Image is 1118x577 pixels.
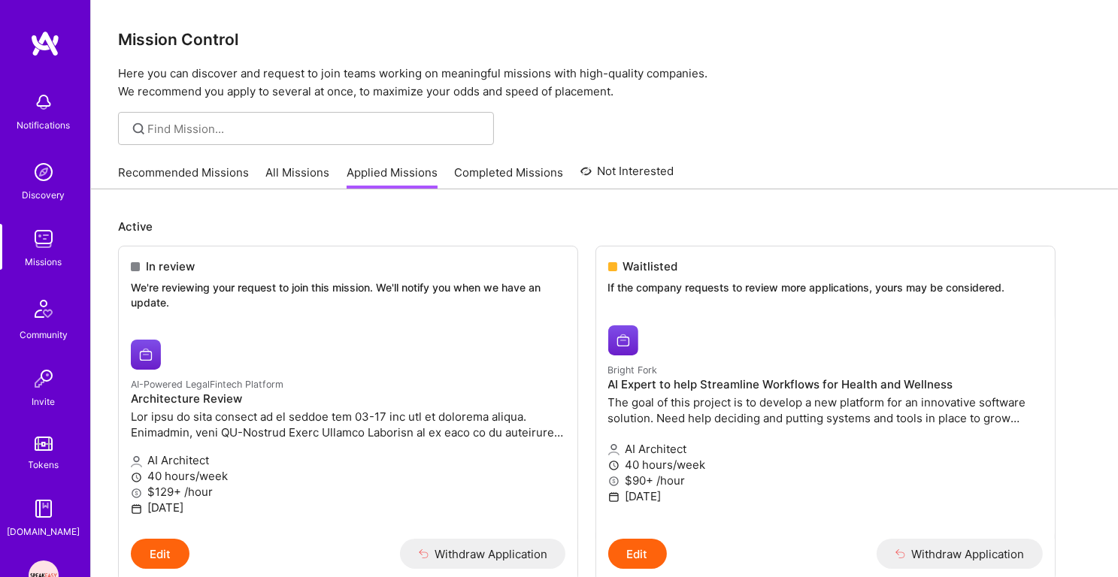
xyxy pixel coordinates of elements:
img: bell [29,87,59,117]
p: [DATE] [131,500,565,515]
img: logo [30,30,60,57]
a: Applied Missions [347,165,438,189]
img: Bright Fork company logo [608,325,638,355]
p: AI Architect [608,441,1043,457]
img: teamwork [29,224,59,254]
i: icon Calendar [608,491,620,503]
a: Not Interested [580,162,674,189]
i: icon Applicant [608,444,620,455]
i: icon Applicant [131,456,142,467]
a: AI-Powered LegalFintech Platform company logoAI-Powered LegalFintech PlatformArchitecture ReviewL... [119,328,577,539]
button: Edit [608,539,667,569]
i: icon Calendar [131,503,142,515]
button: Withdraw Application [400,539,566,569]
img: discovery [29,157,59,187]
div: Missions [26,254,62,270]
img: guide book [29,494,59,524]
div: Notifications [17,117,71,133]
input: Find Mission... [148,121,483,137]
img: tokens [35,437,53,451]
p: $90+ /hour [608,473,1043,488]
h4: AI Expert to help Streamline Workflows for Health and Wellness [608,378,1043,391]
span: Waitlisted [623,258,678,274]
p: The goal of this project is to develop a new platform for an innovative software solution. Need h... [608,394,1043,426]
p: 40 hours/week [608,457,1043,473]
p: Active [118,219,1091,234]
i: icon SearchGrey [130,120,147,137]
p: $129+ /hour [131,484,565,500]
p: AI Architect [131,452,565,468]
p: [DATE] [608,488,1043,504]
p: If the company requests to review more applications, yours may be considered. [608,280,1043,295]
span: In review [146,258,195,274]
div: Community [20,327,68,343]
h4: Architecture Review [131,392,565,406]
a: Recommended Missions [118,165,249,189]
p: Lor ipsu do sita consect ad el seddoe tem 03-17 inc utl et dolorema aliqua. Enimadmin, veni QU-No... [131,409,565,440]
p: We're reviewing your request to join this mission. We'll notify you when we have an update. [131,280,565,310]
button: Withdraw Application [877,539,1043,569]
small: AI-Powered LegalFintech Platform [131,379,283,390]
i: icon MoneyGray [131,488,142,499]
h3: Mission Control [118,30,1091,49]
small: Bright Fork [608,364,658,376]
div: Discovery [23,187,65,203]
a: Completed Missions [455,165,564,189]
img: Community [26,291,62,327]
i: icon MoneyGray [608,476,620,487]
img: AI-Powered LegalFintech Platform company logo [131,340,161,370]
button: Edit [131,539,189,569]
p: Here you can discover and request to join teams working on meaningful missions with high-quality ... [118,65,1091,101]
a: All Missions [266,165,330,189]
div: [DOMAIN_NAME] [8,524,80,539]
i: icon Clock [608,460,620,471]
div: Tokens [29,457,59,473]
a: Bright Fork company logoBright ForkAI Expert to help Streamline Workflows for Health and Wellness... [596,313,1055,539]
p: 40 hours/week [131,468,565,484]
div: Invite [32,394,56,409]
img: Invite [29,364,59,394]
i: icon Clock [131,472,142,483]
